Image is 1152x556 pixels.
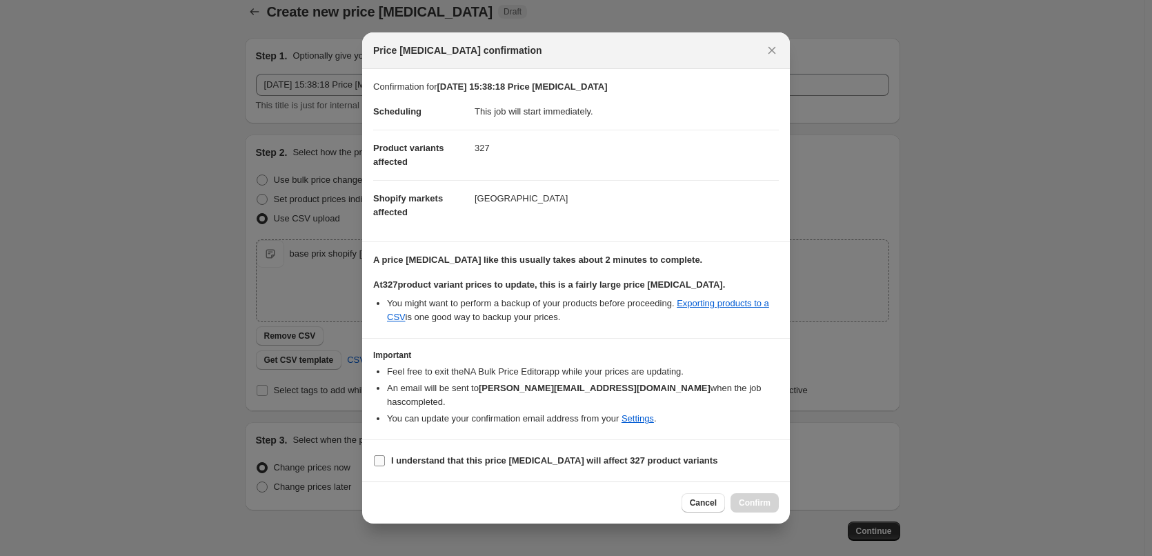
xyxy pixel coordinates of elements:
[373,106,421,117] span: Scheduling
[373,255,702,265] b: A price [MEDICAL_DATA] like this usually takes about 2 minutes to complete.
[690,497,717,508] span: Cancel
[373,193,443,217] span: Shopify markets affected
[373,80,779,94] p: Confirmation for
[437,81,607,92] b: [DATE] 15:38:18 Price [MEDICAL_DATA]
[387,365,779,379] li: Feel free to exit the NA Bulk Price Editor app while your prices are updating.
[373,279,725,290] b: At 327 product variant prices to update, this is a fairly large price [MEDICAL_DATA].
[387,298,769,322] a: Exporting products to a CSV
[387,297,779,324] li: You might want to perform a backup of your products before proceeding. is one good way to backup ...
[622,413,654,424] a: Settings
[391,455,717,466] b: I understand that this price [MEDICAL_DATA] will affect 327 product variants
[475,180,779,217] dd: [GEOGRAPHIC_DATA]
[475,94,779,130] dd: This job will start immediately.
[387,412,779,426] li: You can update your confirmation email address from your .
[762,41,782,60] button: Close
[373,350,779,361] h3: Important
[479,383,711,393] b: [PERSON_NAME][EMAIL_ADDRESS][DOMAIN_NAME]
[387,381,779,409] li: An email will be sent to when the job has completed .
[373,143,444,167] span: Product variants affected
[373,43,542,57] span: Price [MEDICAL_DATA] confirmation
[475,130,779,166] dd: 327
[682,493,725,513] button: Cancel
